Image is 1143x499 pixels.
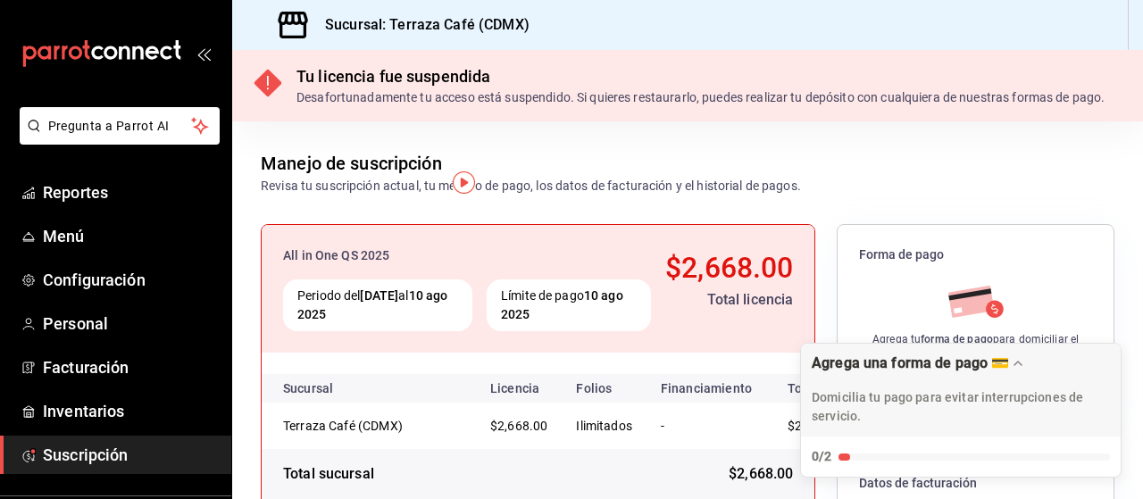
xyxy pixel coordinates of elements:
span: Datos de facturación [859,475,1092,492]
div: Periodo del al [283,279,472,331]
h3: Sucursal: Terraza Café (CDMX) [311,14,530,36]
div: Revisa tu suscripción actual, tu método de pago, los datos de facturación y el historial de pagos. [261,177,801,195]
img: Tooltip marker [453,171,475,194]
div: Sucursal [283,381,381,395]
th: Total [766,374,873,403]
th: Financiamiento [647,374,766,403]
div: Agrega una forma de pago 💳 [812,354,1009,371]
span: Personal [43,312,217,336]
div: 0/2 [812,447,831,466]
div: Terraza Café (CDMX) [283,417,462,435]
div: Total licencia [665,289,793,311]
span: Inventarios [43,399,217,423]
div: Agrega una forma de pago 💳 [800,343,1122,478]
strong: forma de pago [921,333,993,345]
div: Desafortunadamente tu acceso está suspendido. Si quieres restaurarlo, puedes realizar tu depósito... [296,88,1105,107]
th: Folios [562,374,647,403]
div: Tu licencia fue suspendida [296,64,1105,88]
strong: [DATE] [360,288,398,303]
th: Licencia [476,374,562,403]
a: Pregunta a Parrot AI [13,129,220,148]
span: Pregunta a Parrot AI [48,117,192,136]
span: Suscripción [43,443,217,467]
button: open_drawer_menu [196,46,211,61]
span: Forma de pago [859,246,1092,263]
div: Agrega tu para domiciliar el cobro de tu suscripción. [859,331,1092,363]
div: All in One QS 2025 [283,246,651,265]
span: $2,668.00 [490,419,547,433]
p: Domicilia tu pago para evitar interrupciones de servicio. [812,388,1110,426]
button: Expand Checklist [801,344,1121,477]
div: Total sucursal [283,463,374,485]
span: Facturación [43,355,217,379]
span: Reportes [43,180,217,204]
span: Configuración [43,268,217,292]
span: $2,668.00 [665,251,793,285]
td: Ilimitados [562,403,647,449]
div: Drag to move checklist [801,344,1121,437]
td: - [647,403,766,449]
span: $2,668.00 [729,463,793,485]
span: $2,668.00 [788,419,845,433]
div: Límite de pago [487,279,651,331]
span: Menú [43,224,217,248]
button: Pregunta a Parrot AI [20,107,220,145]
div: Manejo de suscripción [261,150,442,177]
